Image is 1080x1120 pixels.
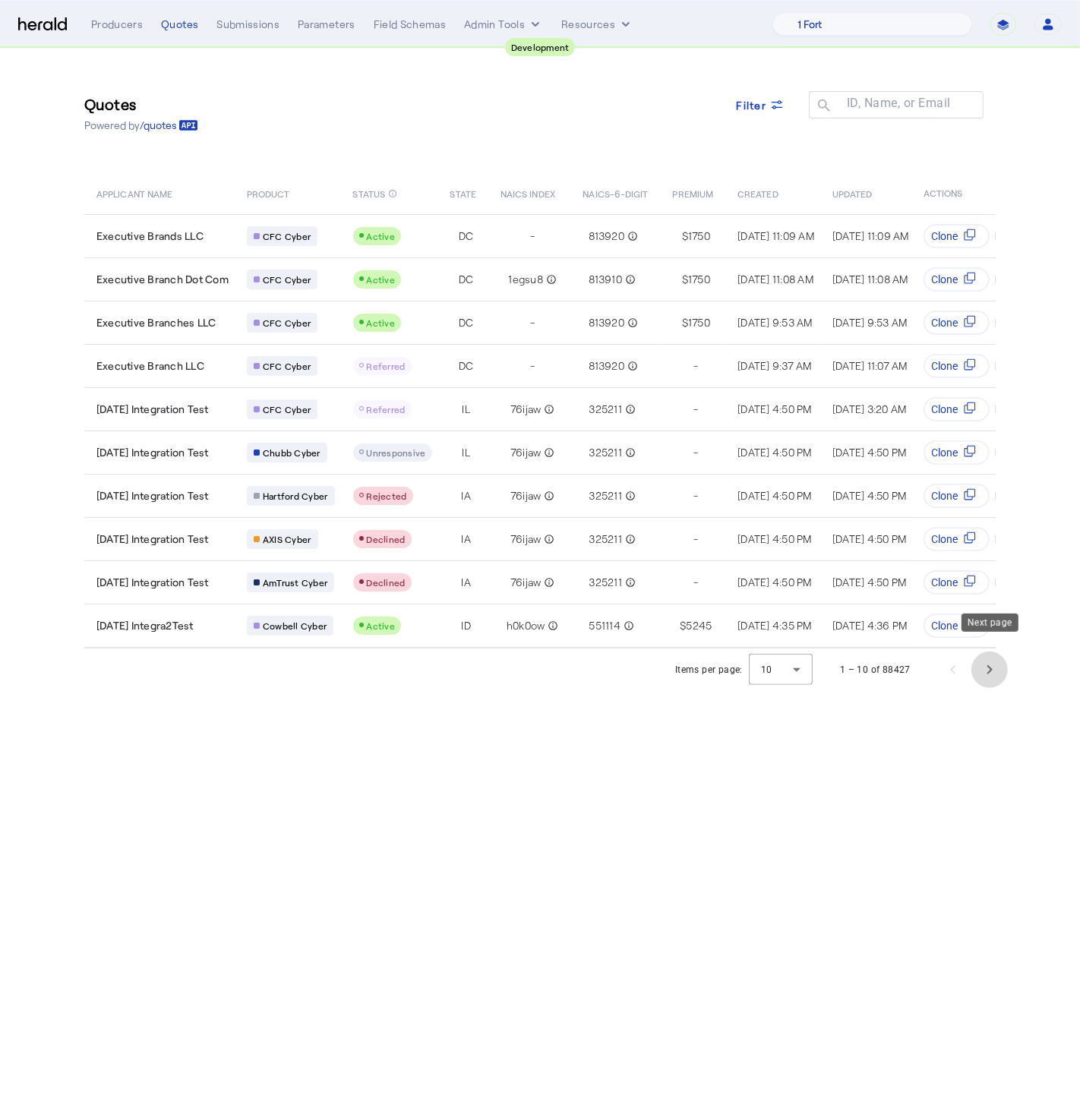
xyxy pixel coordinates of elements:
span: IL [462,402,470,417]
div: Field Schemas [374,17,447,32]
span: NAICS INDEX [501,185,555,200]
button: Clone [924,570,990,595]
span: 813920 [589,315,624,330]
span: [DATE] 11:08 AM [737,273,813,286]
span: 813920 [589,229,624,244]
span: Active [367,274,396,285]
p: Powered by [84,118,198,133]
span: - [693,575,698,590]
span: 76ijaw [510,445,542,460]
span: IL [462,445,470,460]
span: Declined [367,534,406,544]
span: [DATE] 9:37 AM [737,359,812,372]
div: Submissions [216,17,279,32]
mat-icon: info_outline [541,488,554,503]
span: NAICS-6-DIGIT [583,185,648,200]
span: Declined [367,577,406,588]
button: Clone [924,484,990,508]
span: [DATE] Integra2Test [96,618,194,633]
span: 76ijaw [510,402,542,417]
mat-icon: info_outline [388,185,397,202]
span: [DATE] 9:53 AM [737,316,813,329]
div: Development [505,38,576,56]
span: IA [461,575,471,590]
span: 76ijaw [510,532,542,547]
span: 325211 [589,445,622,460]
mat-icon: info_outline [541,402,554,417]
span: 325211 [589,488,622,503]
span: 5245 [686,618,712,633]
span: [DATE] 11:08 AM [832,273,908,286]
mat-icon: info_outline [541,532,554,547]
span: [DATE] Integration Test [96,532,209,547]
button: Clone [924,354,990,378]
div: Items per page: [675,662,743,677]
span: [DATE] 4:36 PM [832,619,908,632]
span: 325211 [589,575,622,590]
mat-icon: info_outline [622,402,636,417]
span: [DATE] Integration Test [96,445,209,460]
span: DC [459,229,474,244]
span: Clone [931,358,958,374]
span: Active [367,317,396,328]
span: IA [461,532,471,547]
span: AmTrust Cyber [263,576,327,588]
mat-icon: search [809,97,835,116]
span: [DATE] Integration Test [96,575,209,590]
span: DC [459,272,474,287]
button: internal dropdown menu [464,17,543,32]
span: Rejected [367,491,407,501]
span: Clone [931,575,958,590]
th: ACTIONS [911,172,996,214]
button: Clone [924,614,990,638]
div: Parameters [298,17,355,32]
span: 76ijaw [510,488,542,503]
span: APPLICANT NAME [96,185,172,200]
a: /quotes [140,118,198,133]
span: [DATE] 4:50 PM [737,489,812,502]
span: Executive Branch LLC [96,358,204,374]
span: PREMIUM [673,185,714,200]
span: [DATE] Integration Test [96,402,209,417]
mat-icon: info_outline [624,229,638,244]
button: Filter [725,91,797,118]
mat-label: ID, Name, or Email [847,96,951,111]
button: Clone [924,397,990,421]
span: Clone [931,488,958,503]
span: CFC Cyber [263,403,311,415]
h3: Quotes [84,93,198,115]
div: Producers [91,17,143,32]
span: Clone [931,229,958,244]
span: AXIS Cyber [263,533,311,545]
span: - [693,402,698,417]
span: Clone [931,315,958,330]
span: 1750 [688,272,710,287]
span: Clone [931,618,958,633]
span: 813920 [589,358,624,374]
button: Clone [924,224,990,248]
span: $ [682,272,688,287]
span: 1750 [688,315,710,330]
span: [DATE] 4:50 PM [832,532,907,545]
span: 1750 [688,229,710,244]
span: Active [367,620,396,631]
mat-icon: info_outline [543,272,557,287]
span: STATUS [353,185,386,200]
span: [DATE] 11:09 AM [832,229,909,242]
button: Resources dropdown menu [561,17,633,32]
mat-icon: info_outline [545,618,558,633]
mat-icon: info_outline [622,488,636,503]
span: Cowbell Cyber [263,620,327,632]
span: - [693,445,698,460]
span: 813910 [589,272,622,287]
button: Next page [971,651,1008,688]
span: CFC Cyber [263,360,311,372]
span: - [530,315,535,330]
span: 551114 [589,618,621,633]
span: 325211 [589,532,622,547]
span: Clone [931,402,958,417]
span: Executive Branches LLC [96,315,216,330]
span: Filter [737,97,767,113]
span: - [530,229,535,244]
span: Clone [931,445,958,460]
